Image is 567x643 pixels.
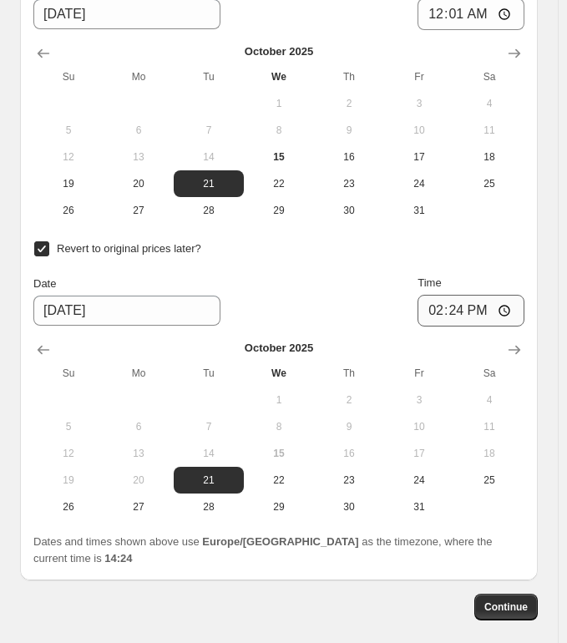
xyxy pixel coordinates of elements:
[314,90,384,117] button: Thursday October 2 2025
[391,70,448,84] span: Fr
[104,144,174,170] button: Monday October 13 2025
[180,124,237,137] span: 7
[244,90,314,117] button: Wednesday October 1 2025
[244,63,314,90] th: Wednesday
[454,90,524,117] button: Saturday October 4 2025
[33,170,104,197] button: Sunday October 19 2025
[110,204,167,217] span: 27
[110,500,167,514] span: 27
[251,204,307,217] span: 29
[174,360,244,387] th: Tuesday
[33,197,104,224] button: Sunday October 26 2025
[40,177,97,190] span: 19
[454,117,524,144] button: Saturday October 11 2025
[321,70,377,84] span: Th
[33,440,104,467] button: Sunday October 12 2025
[251,500,307,514] span: 29
[454,467,524,494] button: Saturday October 25 2025
[244,467,314,494] button: Wednesday October 22 2025
[384,467,454,494] button: Friday October 24 2025
[321,367,377,380] span: Th
[391,150,448,164] span: 17
[314,440,384,467] button: Thursday October 16 2025
[30,40,57,67] button: Show previous month, September 2025
[110,420,167,433] span: 6
[251,473,307,487] span: 22
[110,177,167,190] span: 20
[251,70,307,84] span: We
[391,420,448,433] span: 10
[244,387,314,413] button: Wednesday October 1 2025
[104,170,174,197] button: Monday October 20 2025
[174,197,244,224] button: Tuesday October 28 2025
[180,500,237,514] span: 28
[33,277,56,290] span: Date
[244,440,314,467] button: Today Wednesday October 15 2025
[244,360,314,387] th: Wednesday
[384,90,454,117] button: Friday October 3 2025
[104,467,174,494] button: Monday October 20 2025
[251,447,307,460] span: 15
[251,420,307,433] span: 8
[180,420,237,433] span: 7
[110,367,167,380] span: Mo
[454,440,524,467] button: Saturday October 18 2025
[384,197,454,224] button: Friday October 31 2025
[202,535,358,548] b: Europe/[GEOGRAPHIC_DATA]
[104,63,174,90] th: Monday
[461,447,518,460] span: 18
[110,124,167,137] span: 6
[110,70,167,84] span: Mo
[384,360,454,387] th: Friday
[104,360,174,387] th: Monday
[391,500,448,514] span: 31
[40,447,97,460] span: 12
[180,177,237,190] span: 21
[40,420,97,433] span: 5
[321,393,377,407] span: 2
[321,177,377,190] span: 23
[180,473,237,487] span: 21
[33,144,104,170] button: Sunday October 12 2025
[33,296,220,326] input: 10/15/2025
[104,552,132,565] b: 14:24
[251,97,307,110] span: 1
[174,440,244,467] button: Tuesday October 14 2025
[180,70,237,84] span: Tu
[321,500,377,514] span: 30
[174,494,244,520] button: Tuesday October 28 2025
[30,337,57,363] button: Show previous month, September 2025
[384,117,454,144] button: Friday October 10 2025
[454,170,524,197] button: Saturday October 25 2025
[384,387,454,413] button: Friday October 3 2025
[314,63,384,90] th: Thursday
[244,413,314,440] button: Wednesday October 8 2025
[251,124,307,137] span: 8
[314,494,384,520] button: Thursday October 30 2025
[33,494,104,520] button: Sunday October 26 2025
[244,494,314,520] button: Wednesday October 29 2025
[321,420,377,433] span: 9
[384,494,454,520] button: Friday October 31 2025
[384,144,454,170] button: Friday October 17 2025
[391,177,448,190] span: 24
[461,124,518,137] span: 11
[40,150,97,164] span: 12
[314,387,384,413] button: Thursday October 2 2025
[33,63,104,90] th: Sunday
[454,387,524,413] button: Saturday October 4 2025
[174,170,244,197] button: Tuesday October 21 2025
[474,594,538,620] button: Continue
[384,170,454,197] button: Friday October 24 2025
[454,360,524,387] th: Saturday
[33,413,104,440] button: Sunday October 5 2025
[384,63,454,90] th: Friday
[104,117,174,144] button: Monday October 6 2025
[174,467,244,494] button: Tuesday October 21 2025
[501,40,528,67] button: Show next month, November 2025
[391,447,448,460] span: 17
[461,473,518,487] span: 25
[314,144,384,170] button: Thursday October 16 2025
[110,150,167,164] span: 13
[484,600,528,614] span: Continue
